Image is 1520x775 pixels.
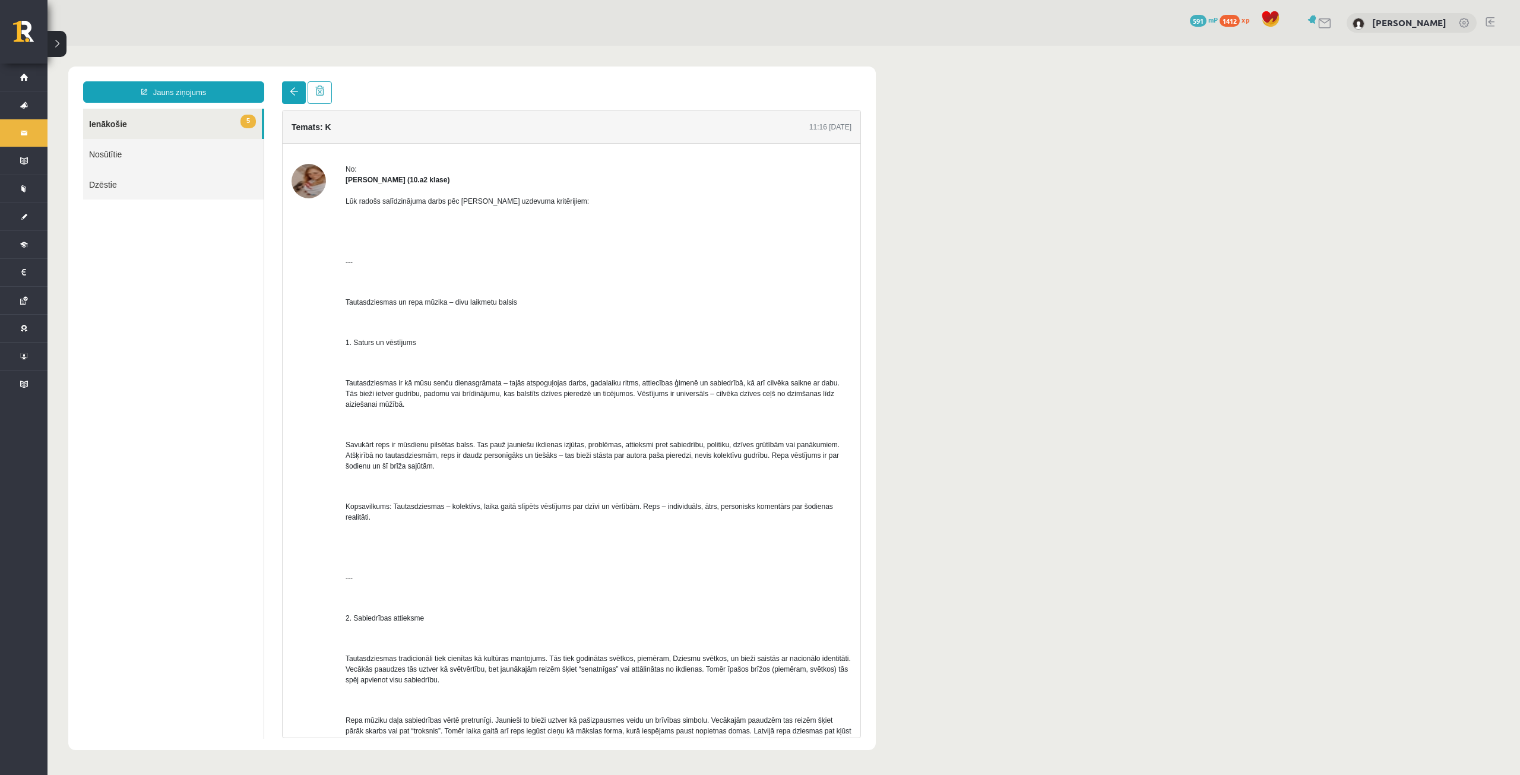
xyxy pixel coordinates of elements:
a: 5Ienākošie [36,63,214,93]
p: Savukārt reps ir mūsdienu pilsētas balss. Tas pauž jauniešu ikdienas izjūtas, problēmas, attieksm... [298,394,804,426]
span: xp [1242,15,1249,24]
a: Dzēstie [36,124,216,154]
img: Ligita Millere [244,118,278,153]
p: Tautasdziesmas un repa mūzika – divu laikmetu balsis [298,251,804,262]
h4: Temats: K [244,77,284,86]
a: Nosūtītie [36,93,216,124]
img: Vladislava Vlasova [1353,18,1364,30]
p: Tautasdziesmas ir kā mūsu senču dienasgrāmata – tajās atspoguļojas darbs, gadalaiku ritms, attiec... [298,332,804,364]
p: Repa mūziku daļa sabiedrības vērtē pretrunīgi. Jaunieši to bieži uztver kā pašizpausmes veidu un ... [298,669,804,701]
p: 2. Sabiedrības attieksme [298,567,804,578]
a: [PERSON_NAME] [1372,17,1446,29]
span: 5 [193,69,208,83]
a: 1412 xp [1220,15,1255,24]
p: --- [298,211,804,222]
a: Rīgas 1. Tālmācības vidusskola [13,21,47,50]
p: Kopsavilkums: Tautasdziesmas – kolektīvs, laika gaitā slīpēts vēstījums par dzīvi un vērtībām. Re... [298,455,804,477]
p: --- [298,527,804,537]
p: 1. Saturs un vēstījums [298,292,804,302]
a: 591 mP [1190,15,1218,24]
p: Lūk radošs salīdzinājuma darbs pēc [PERSON_NAME] uzdevuma kritērijiem: [298,150,804,161]
span: mP [1208,15,1218,24]
div: No: [298,118,804,129]
strong: [PERSON_NAME] (10.a2 klase) [298,130,402,138]
span: 591 [1190,15,1206,27]
a: Jauns ziņojums [36,36,217,57]
span: 1412 [1220,15,1240,27]
div: 11:16 [DATE] [762,76,804,87]
p: Tautasdziesmas tradicionāli tiek cienītas kā kultūras mantojums. Tās tiek godinātas svētkos, piem... [298,608,804,640]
